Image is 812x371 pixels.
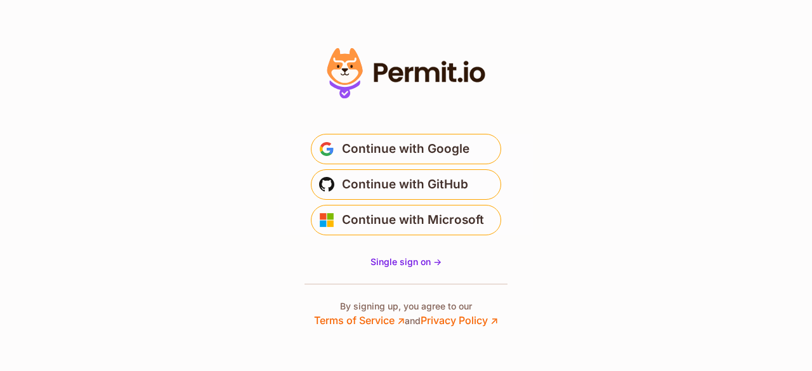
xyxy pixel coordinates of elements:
span: Continue with Google [342,139,469,159]
p: By signing up, you agree to our and [314,300,498,328]
a: Terms of Service ↗ [314,314,405,327]
a: Single sign on -> [370,256,442,268]
button: Continue with Google [311,134,501,164]
span: Continue with GitHub [342,174,468,195]
a: Privacy Policy ↗ [421,314,498,327]
button: Continue with GitHub [311,169,501,200]
span: Single sign on -> [370,256,442,267]
span: Continue with Microsoft [342,210,484,230]
button: Continue with Microsoft [311,205,501,235]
